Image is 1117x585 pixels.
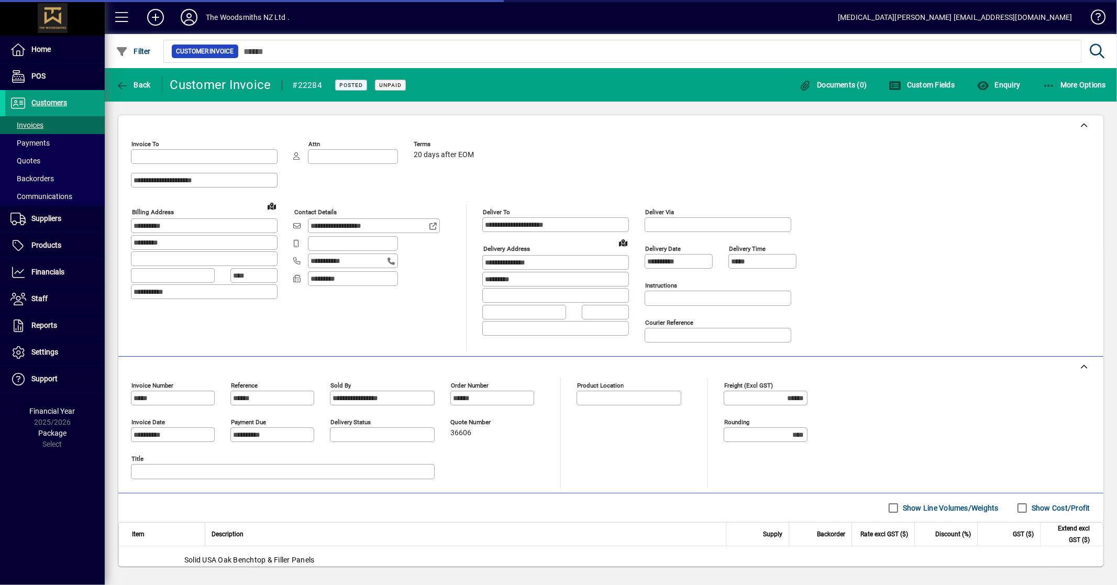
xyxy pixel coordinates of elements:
[5,152,105,170] a: Quotes
[116,47,151,56] span: Filter
[31,321,57,329] span: Reports
[30,407,75,415] span: Financial Year
[729,245,766,252] mat-label: Delivery time
[5,286,105,312] a: Staff
[974,75,1023,94] button: Enquiry
[645,319,693,326] mat-label: Courier Reference
[330,418,371,426] mat-label: Delivery status
[38,429,67,437] span: Package
[977,81,1020,89] span: Enquiry
[1043,81,1107,89] span: More Options
[5,339,105,366] a: Settings
[5,187,105,205] a: Communications
[724,382,773,389] mat-label: Freight (excl GST)
[5,116,105,134] a: Invoices
[817,528,845,540] span: Backorder
[308,140,320,148] mat-label: Attn
[838,9,1072,26] div: [MEDICAL_DATA][PERSON_NAME] [EMAIL_ADDRESS][DOMAIN_NAME]
[31,214,61,223] span: Suppliers
[901,503,999,513] label: Show Line Volumes/Weights
[31,374,58,383] span: Support
[5,37,105,63] a: Home
[5,134,105,152] a: Payments
[170,76,271,93] div: Customer Invoice
[139,8,172,27] button: Add
[889,81,955,89] span: Custom Fields
[1030,503,1090,513] label: Show Cost/Profit
[379,82,402,89] span: Unpaid
[483,208,510,216] mat-label: Deliver To
[5,206,105,232] a: Suppliers
[451,382,489,389] mat-label: Order number
[10,139,50,147] span: Payments
[31,268,64,276] span: Financials
[577,382,624,389] mat-label: Product location
[31,348,58,356] span: Settings
[1047,523,1090,546] span: Extend excl GST ($)
[1083,2,1104,36] a: Knowledge Base
[645,208,674,216] mat-label: Deliver via
[797,75,870,94] button: Documents (0)
[132,528,145,540] span: Item
[450,429,471,437] span: 36606
[645,245,681,252] mat-label: Delivery date
[10,192,72,201] span: Communications
[763,528,782,540] span: Supply
[615,234,632,251] a: View on map
[724,418,749,426] mat-label: Rounding
[10,157,40,165] span: Quotes
[131,455,143,462] mat-label: Title
[887,75,958,94] button: Custom Fields
[935,528,971,540] span: Discount (%)
[5,366,105,392] a: Support
[5,233,105,259] a: Products
[119,546,1103,584] div: Solid USA Oak Benchtop & Filler Panels All Stained TWS Colour & Two Pack Lacquer Finish
[231,418,266,426] mat-label: Payment due
[113,75,153,94] button: Back
[231,382,258,389] mat-label: Reference
[330,382,351,389] mat-label: Sold by
[450,419,513,426] span: Quote number
[799,81,867,89] span: Documents (0)
[113,42,153,61] button: Filter
[414,151,474,159] span: 20 days after EOM
[1013,528,1034,540] span: GST ($)
[206,9,290,26] div: The Woodsmiths NZ Ltd .
[116,81,151,89] span: Back
[31,294,48,303] span: Staff
[339,82,363,89] span: Posted
[860,528,908,540] span: Rate excl GST ($)
[5,170,105,187] a: Backorders
[105,75,162,94] app-page-header-button: Back
[645,282,677,289] mat-label: Instructions
[31,45,51,53] span: Home
[172,8,206,27] button: Profile
[212,528,244,540] span: Description
[5,259,105,285] a: Financials
[1040,75,1109,94] button: More Options
[5,63,105,90] a: POS
[414,141,477,148] span: Terms
[131,382,173,389] mat-label: Invoice number
[263,197,280,214] a: View on map
[10,121,43,129] span: Invoices
[31,241,61,249] span: Products
[5,313,105,339] a: Reports
[293,77,323,94] div: #22284
[31,98,67,107] span: Customers
[10,174,54,183] span: Backorders
[131,140,159,148] mat-label: Invoice To
[176,46,234,57] span: Customer Invoice
[131,418,165,426] mat-label: Invoice date
[31,72,46,80] span: POS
